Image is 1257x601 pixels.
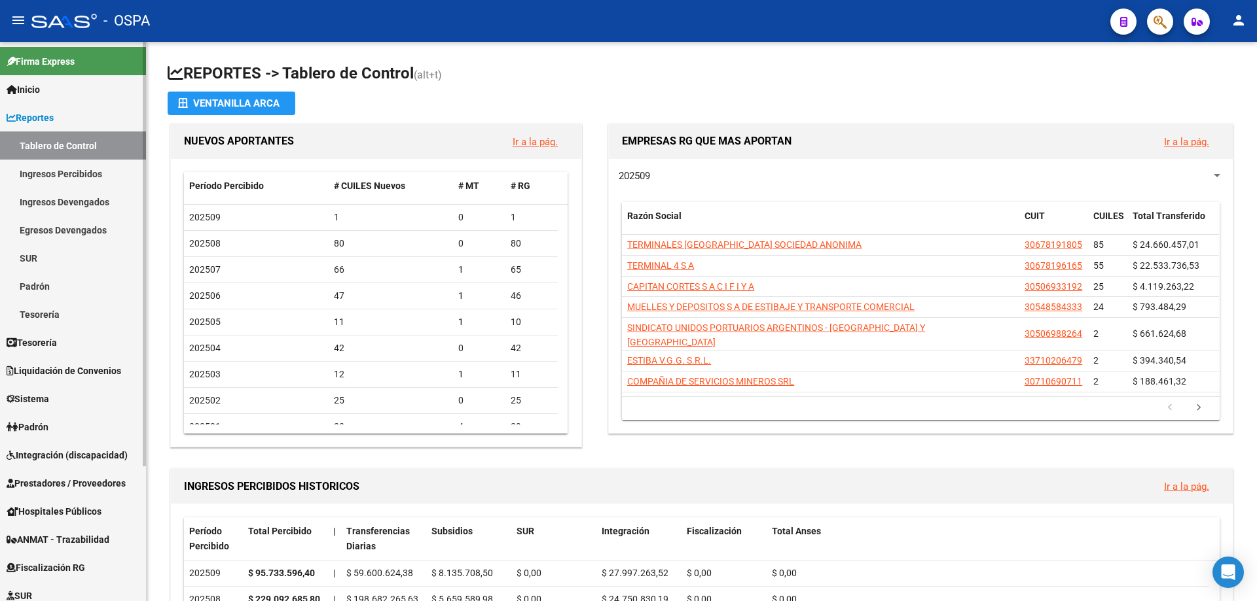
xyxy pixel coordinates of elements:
[178,92,285,115] div: Ventanilla ARCA
[334,367,448,382] div: 12
[189,264,221,275] span: 202507
[346,568,413,578] span: $ 59.600.624,38
[7,420,48,434] span: Padrón
[189,238,221,249] span: 202508
[168,92,295,115] button: Ventanilla ARCA
[511,288,553,303] div: 46
[458,262,500,277] div: 1
[328,517,341,560] datatable-header-cell: |
[184,135,294,147] span: NUEVOS APORTANTES
[7,504,101,519] span: Hospitales Públicos
[1231,12,1247,28] mat-icon: person
[243,517,328,560] datatable-header-cell: Total Percibido
[453,172,505,200] datatable-header-cell: # MT
[602,568,668,578] span: $ 27.997.263,52
[627,211,682,221] span: Razón Social
[511,419,553,434] div: 29
[1133,301,1186,312] span: $ 793.484,29
[1164,136,1209,148] a: Ir a la pág.
[511,517,596,560] datatable-header-cell: SUR
[334,315,448,330] div: 11
[1093,376,1099,386] span: 2
[1025,239,1082,250] span: 30678191805
[458,419,500,434] div: 4
[10,12,26,28] mat-icon: menu
[1133,376,1186,386] span: $ 188.461,32
[333,526,336,536] span: |
[189,526,229,551] span: Período Percibido
[248,568,315,578] strong: $ 95.733.596,40
[458,288,500,303] div: 1
[458,341,500,356] div: 0
[1025,301,1082,312] span: 30548584333
[458,393,500,408] div: 0
[189,343,221,353] span: 202504
[458,315,500,330] div: 1
[7,335,57,350] span: Tesorería
[334,180,405,191] span: # CUILES Nuevos
[341,517,426,560] datatable-header-cell: Transferencias Diarias
[772,526,821,536] span: Total Anses
[103,7,150,35] span: - OSPA
[1093,239,1104,250] span: 85
[7,364,121,378] span: Liquidación de Convenios
[1093,211,1124,221] span: CUILES
[502,129,568,154] button: Ir a la pág.
[334,393,448,408] div: 25
[687,526,742,536] span: Fiscalización
[333,568,335,578] span: |
[627,239,862,250] span: TERMINALES [GEOGRAPHIC_DATA] SOCIEDAD ANONIMA
[334,262,448,277] div: 66
[1025,328,1082,339] span: 30506988264
[517,568,541,578] span: $ 0,00
[189,290,221,301] span: 202506
[1157,401,1182,415] a: go to previous page
[1154,129,1220,154] button: Ir a la pág.
[329,172,454,200] datatable-header-cell: # CUILES Nuevos
[682,517,767,560] datatable-header-cell: Fiscalización
[1133,355,1186,366] span: $ 394.340,54
[189,212,221,222] span: 202509
[511,315,553,330] div: 10
[7,560,85,575] span: Fiscalización RG
[622,202,1019,245] datatable-header-cell: Razón Social
[627,281,754,292] span: CAPITAN CORTES S A C I F I Y A
[184,480,359,492] span: INGRESOS PERCIBIDOS HISTORICOS
[1093,301,1104,312] span: 24
[1025,260,1082,271] span: 30678196165
[511,341,553,356] div: 42
[1093,355,1099,366] span: 2
[189,317,221,327] span: 202505
[168,63,1236,86] h1: REPORTES -> Tablero de Control
[1088,202,1127,245] datatable-header-cell: CUILES
[1025,355,1082,366] span: 33710206479
[687,568,712,578] span: $ 0,00
[767,517,1209,560] datatable-header-cell: Total Anses
[1164,481,1209,492] a: Ir a la pág.
[184,172,329,200] datatable-header-cell: Período Percibido
[1133,211,1205,221] span: Total Transferido
[1186,401,1211,415] a: go to next page
[511,210,553,225] div: 1
[1133,328,1186,339] span: $ 661.624,68
[458,236,500,251] div: 0
[1133,281,1194,292] span: $ 4.119.263,22
[7,82,40,97] span: Inicio
[189,369,221,379] span: 202503
[1093,260,1104,271] span: 55
[505,172,558,200] datatable-header-cell: # RG
[431,568,493,578] span: $ 8.135.708,50
[346,526,410,551] span: Transferencias Diarias
[7,532,109,547] span: ANMAT - Trazabilidad
[184,517,243,560] datatable-header-cell: Período Percibido
[511,262,553,277] div: 65
[1133,260,1199,271] span: $ 22.533.736,53
[1133,239,1199,250] span: $ 24.660.457,01
[426,517,511,560] datatable-header-cell: Subsidios
[7,448,128,462] span: Integración (discapacidad)
[334,288,448,303] div: 47
[414,69,442,81] span: (alt+t)
[772,568,797,578] span: $ 0,00
[627,301,915,312] span: MUELLES Y DEPOSITOS S A DE ESTIBAJE Y TRANSPORTE COMERCIAL
[627,260,694,271] span: TERMINAL 4 S A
